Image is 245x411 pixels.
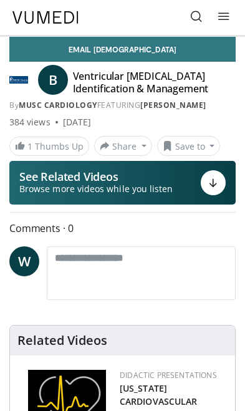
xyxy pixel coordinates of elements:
a: MUSC Cardiology [19,100,97,110]
a: W [9,246,39,276]
button: See Related Videos Browse more videos while you listen [9,161,236,205]
span: 384 views [9,116,50,128]
p: See Related Videos [19,170,173,183]
a: B [38,65,68,95]
a: Email [DEMOGRAPHIC_DATA] [9,37,236,62]
span: Browse more videos while you listen [19,183,173,195]
img: VuMedi Logo [12,11,79,24]
div: By FEATURING [9,100,236,111]
a: 1 Thumbs Up [9,137,89,156]
div: Didactic Presentations [120,370,225,381]
button: Share [94,136,152,156]
h4: Related Videos [17,333,107,348]
button: Save to [157,136,221,156]
img: MUSC Cardiology [9,70,28,90]
a: [PERSON_NAME] [140,100,206,110]
span: 1 [27,140,32,152]
div: [DATE] [63,116,91,128]
span: Comments 0 [9,220,236,236]
h4: Ventricular [MEDICAL_DATA] Identification & Management [73,70,231,95]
